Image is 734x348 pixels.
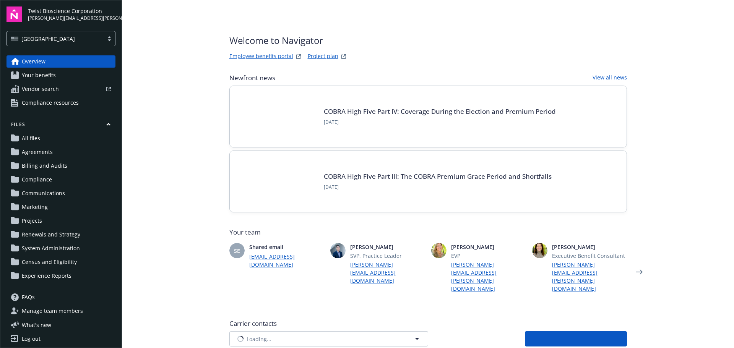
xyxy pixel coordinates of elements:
a: View all news [593,73,627,83]
span: Experience Reports [22,270,71,282]
span: All files [22,132,40,144]
a: Renewals and Strategy [6,228,115,241]
span: Welcome to Navigator [229,34,348,47]
a: [PERSON_NAME][EMAIL_ADDRESS][PERSON_NAME][DOMAIN_NAME] [552,261,627,293]
a: striveWebsite [294,52,303,61]
span: Executive Benefit Consultant [552,252,627,260]
span: [GEOGRAPHIC_DATA] [21,35,75,43]
a: projectPlanWebsite [339,52,348,61]
span: Newfront news [229,73,275,83]
a: Communications [6,187,115,199]
a: Census and Eligibility [6,256,115,268]
a: Overview [6,55,115,68]
img: photo [330,243,346,258]
button: Twist Bioscience Corporation[PERSON_NAME][EMAIL_ADDRESS][PERSON_NAME][DOMAIN_NAME] [28,6,115,22]
button: Files [6,121,115,131]
span: Vendor search [22,83,59,95]
span: Download all carrier contacts [538,335,614,342]
span: SVP, Practice Leader [350,252,425,260]
span: Census and Eligibility [22,256,77,268]
div: Log out [22,333,41,345]
a: Manage team members [6,305,115,317]
span: [PERSON_NAME] [350,243,425,251]
a: FAQs [6,291,115,303]
a: Vendor search [6,83,115,95]
span: System Administration [22,242,80,254]
span: Renewals and Strategy [22,228,80,241]
a: System Administration [6,242,115,254]
a: Next [633,266,645,278]
span: Communications [22,187,65,199]
span: [PERSON_NAME] [451,243,526,251]
span: Marketing [22,201,48,213]
a: [PERSON_NAME][EMAIL_ADDRESS][DOMAIN_NAME] [350,261,425,285]
span: Manage team members [22,305,83,317]
a: Projects [6,215,115,227]
a: COBRA High Five Part III: The COBRA Premium Grace Period and Shortfalls [324,172,552,181]
a: Billing and Audits [6,160,115,172]
a: Your benefits [6,69,115,81]
button: What's new [6,321,63,329]
img: navigator-logo.svg [6,6,22,22]
a: Compliance [6,173,115,186]
span: Loading... [247,335,271,343]
img: photo [431,243,447,258]
span: [PERSON_NAME] [552,243,627,251]
a: Employee benefits portal [229,52,293,61]
span: Shared email [249,243,324,251]
a: Marketing [6,201,115,213]
span: Compliance [22,173,52,186]
button: Loading... [229,331,428,346]
img: BLOG-Card Image - Compliance - COBRA High Five Pt 3 - 09-03-25.jpg [242,163,315,200]
span: [GEOGRAPHIC_DATA] [11,35,100,43]
a: COBRA High Five Part IV: Coverage During the Election and Premium Period [324,107,556,116]
a: [EMAIL_ADDRESS][DOMAIN_NAME] [249,253,324,269]
a: [PERSON_NAME][EMAIL_ADDRESS][PERSON_NAME][DOMAIN_NAME] [451,261,526,293]
span: SE [234,247,240,255]
span: [PERSON_NAME][EMAIL_ADDRESS][PERSON_NAME][DOMAIN_NAME] [28,15,115,22]
a: Experience Reports [6,270,115,282]
span: [DATE] [324,119,556,126]
a: Project plan [308,52,338,61]
span: Carrier contacts [229,319,627,328]
span: What ' s new [22,321,51,329]
span: FAQs [22,291,35,303]
span: Compliance resources [22,97,79,109]
span: Overview [22,55,45,68]
span: EVP [451,252,526,260]
span: Billing and Audits [22,160,67,172]
img: BLOG-Card Image - Compliance - COBRA High Five Pt 4 - 09-04-25.jpg [242,98,315,135]
span: Twist Bioscience Corporation [28,7,115,15]
a: Compliance resources [6,97,115,109]
span: Your benefits [22,69,56,81]
span: Projects [22,215,42,227]
a: Agreements [6,146,115,158]
span: Your team [229,228,627,237]
span: [DATE] [324,184,552,191]
a: All files [6,132,115,144]
img: photo [532,243,547,258]
span: Agreements [22,146,53,158]
button: Download all carrier contacts [525,331,627,346]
